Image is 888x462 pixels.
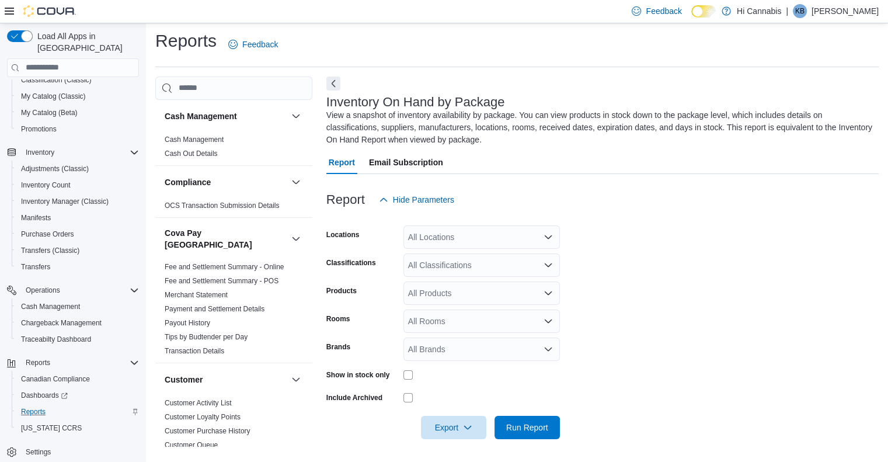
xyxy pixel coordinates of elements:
[21,283,65,297] button: Operations
[495,416,560,439] button: Run Report
[12,420,144,436] button: [US_STATE] CCRS
[165,440,218,450] span: Customer Queue
[16,162,139,176] span: Adjustments (Classic)
[16,211,139,225] span: Manifests
[326,258,376,268] label: Classifications
[21,374,90,384] span: Canadian Compliance
[16,372,139,386] span: Canadian Compliance
[21,283,139,297] span: Operations
[165,110,237,122] h3: Cash Management
[21,335,91,344] span: Traceabilty Dashboard
[16,405,50,419] a: Reports
[21,423,82,433] span: [US_STATE] CCRS
[16,73,139,87] span: Classification (Classic)
[16,73,96,87] a: Classification (Classic)
[165,136,224,144] a: Cash Management
[2,144,144,161] button: Inventory
[326,77,340,91] button: Next
[16,260,55,274] a: Transfers
[16,178,75,192] a: Inventory Count
[165,291,228,299] a: Merchant Statement
[326,230,360,239] label: Locations
[21,145,59,159] button: Inventory
[16,89,139,103] span: My Catalog (Classic)
[21,444,139,459] span: Settings
[165,290,228,300] span: Merchant Statement
[289,373,303,387] button: Customer
[12,210,144,226] button: Manifests
[795,4,805,18] span: KB
[16,194,139,209] span: Inventory Manager (Classic)
[21,75,92,85] span: Classification (Classic)
[374,188,459,211] button: Hide Parameters
[12,121,144,137] button: Promotions
[165,263,284,271] a: Fee and Settlement Summary - Online
[165,333,248,341] a: Tips by Budtender per Day
[33,30,139,54] span: Load All Apps in [GEOGRAPHIC_DATA]
[16,372,95,386] a: Canadian Compliance
[428,416,479,439] span: Export
[16,178,139,192] span: Inventory Count
[12,72,144,88] button: Classification (Classic)
[16,332,96,346] a: Traceabilty Dashboard
[691,5,716,18] input: Dark Mode
[544,317,553,326] button: Open list of options
[165,319,210,327] a: Payout History
[12,298,144,315] button: Cash Management
[165,176,211,188] h3: Compliance
[2,282,144,298] button: Operations
[21,356,139,370] span: Reports
[165,227,287,251] button: Cova Pay [GEOGRAPHIC_DATA]
[12,226,144,242] button: Purchase Orders
[21,246,79,255] span: Transfers (Classic)
[21,230,74,239] span: Purchase Orders
[326,109,873,146] div: View a snapshot of inventory availability by package. You can view products in stock down to the ...
[165,318,210,328] span: Payout History
[165,110,287,122] button: Cash Management
[155,260,312,363] div: Cova Pay [GEOGRAPHIC_DATA]
[21,197,109,206] span: Inventory Manager (Classic)
[21,92,86,101] span: My Catalog (Classic)
[326,370,390,380] label: Show in stock only
[21,318,102,328] span: Chargeback Management
[12,161,144,177] button: Adjustments (Classic)
[165,374,287,385] button: Customer
[16,244,84,258] a: Transfers (Classic)
[21,108,78,117] span: My Catalog (Beta)
[16,227,139,241] span: Purchase Orders
[165,412,241,422] span: Customer Loyalty Points
[506,422,548,433] span: Run Report
[21,213,51,223] span: Manifests
[16,332,139,346] span: Traceabilty Dashboard
[326,314,350,324] label: Rooms
[165,346,224,356] span: Transaction Details
[289,109,303,123] button: Cash Management
[737,4,781,18] p: Hi Cannabis
[12,259,144,275] button: Transfers
[544,345,553,354] button: Open list of options
[21,180,71,190] span: Inventory Count
[786,4,788,18] p: |
[26,286,60,295] span: Operations
[16,260,139,274] span: Transfers
[21,124,57,134] span: Promotions
[165,277,278,285] a: Fee and Settlement Summary - POS
[16,211,55,225] a: Manifests
[165,441,218,449] a: Customer Queue
[26,447,51,457] span: Settings
[165,374,203,385] h3: Customer
[165,413,241,421] a: Customer Loyalty Points
[165,150,218,158] a: Cash Out Details
[646,5,681,17] span: Feedback
[16,421,139,435] span: Washington CCRS
[16,106,82,120] a: My Catalog (Beta)
[165,332,248,342] span: Tips by Budtender per Day
[326,193,365,207] h3: Report
[242,39,278,50] span: Feedback
[812,4,879,18] p: [PERSON_NAME]
[421,416,486,439] button: Export
[165,427,250,435] a: Customer Purchase History
[329,151,355,174] span: Report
